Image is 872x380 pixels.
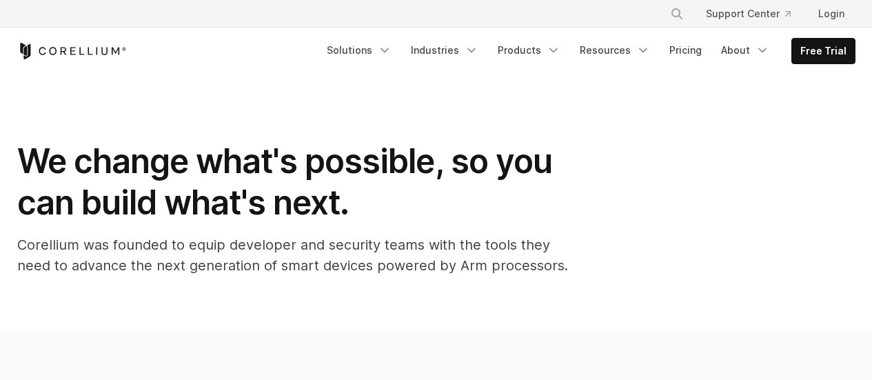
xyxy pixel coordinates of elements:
a: Support Center [695,1,802,26]
button: Search [665,1,689,26]
a: Products [489,38,569,63]
a: Pricing [661,38,710,63]
p: Corellium was founded to equip developer and security teams with the tools they need to advance t... [17,234,569,276]
a: Solutions [318,38,400,63]
a: Industries [403,38,487,63]
a: Login [807,1,855,26]
div: Navigation Menu [653,1,855,26]
div: Navigation Menu [318,38,855,64]
a: Corellium Home [17,43,127,59]
a: Resources [571,38,658,63]
h1: We change what's possible, so you can build what's next. [17,141,569,223]
a: Free Trial [792,39,855,63]
a: About [713,38,778,63]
